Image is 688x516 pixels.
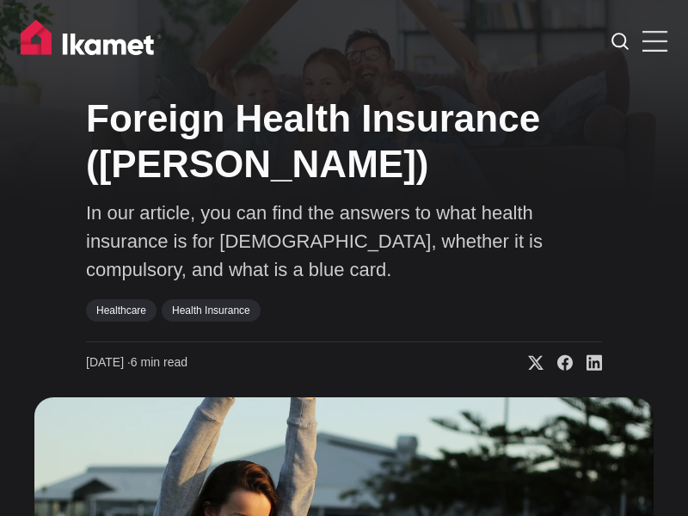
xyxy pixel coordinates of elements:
p: In our article, you can find the answers to what health insurance is for [DEMOGRAPHIC_DATA], whet... [86,199,602,284]
a: Healthcare [86,299,157,322]
a: Share on Facebook [544,354,573,372]
a: Health Insurance [162,299,261,322]
time: 6 min read [86,354,187,372]
span: [DATE] ∙ [86,355,131,369]
a: Share on Linkedin [573,354,602,372]
a: Share on X [514,354,544,372]
h1: Foreign Health Insurance ([PERSON_NAME]) [86,96,602,187]
img: Ikamet home [21,20,162,63]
